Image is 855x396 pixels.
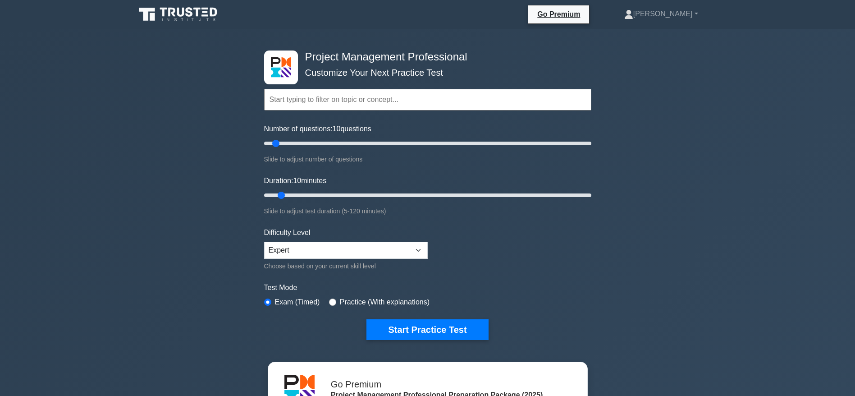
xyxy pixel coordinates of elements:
label: Practice (With explanations) [340,297,430,308]
input: Start typing to filter on topic or concept... [264,89,591,111]
label: Number of questions: questions [264,124,371,134]
h4: Project Management Professional [302,51,547,64]
label: Test Mode [264,282,591,293]
span: 10 [333,125,341,133]
button: Start Practice Test [366,319,488,340]
label: Exam (Timed) [275,297,320,308]
div: Slide to adjust number of questions [264,154,591,165]
label: Difficulty Level [264,227,311,238]
span: 10 [293,177,301,184]
div: Choose based on your current skill level [264,261,428,272]
div: Slide to adjust test duration (5-120 minutes) [264,206,591,216]
label: Duration: minutes [264,175,327,186]
a: [PERSON_NAME] [603,5,720,23]
a: Go Premium [532,9,585,20]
